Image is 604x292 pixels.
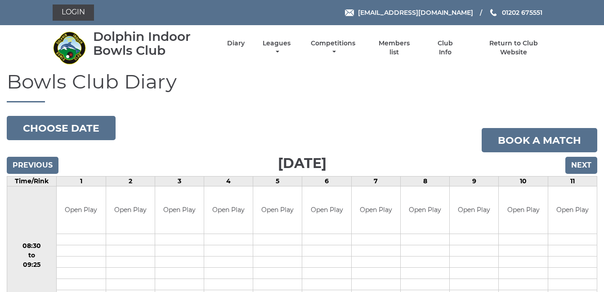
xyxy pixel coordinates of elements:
td: Open Play [106,186,155,234]
a: Competitions [309,39,358,57]
td: Open Play [57,186,105,234]
input: Previous [7,157,58,174]
div: Dolphin Indoor Bowls Club [93,30,211,58]
td: Open Play [401,186,449,234]
a: Book a match [482,128,597,152]
h1: Bowls Club Diary [7,71,597,102]
td: 7 [351,177,400,186]
button: Choose date [7,116,116,140]
td: Open Play [204,186,253,234]
td: 9 [450,177,499,186]
td: Time/Rink [7,177,57,186]
img: Email [345,9,354,16]
td: 4 [204,177,253,186]
td: 6 [302,177,351,186]
td: Open Play [302,186,351,234]
a: Return to Club Website [475,39,551,57]
td: Open Play [499,186,547,234]
span: 01202 675551 [502,9,542,17]
td: Open Play [548,186,597,234]
td: 3 [155,177,204,186]
img: Dolphin Indoor Bowls Club [53,31,86,65]
td: Open Play [253,186,302,234]
td: 1 [57,177,106,186]
td: Open Play [155,186,204,234]
span: [EMAIL_ADDRESS][DOMAIN_NAME] [358,9,473,17]
img: Phone us [490,9,497,16]
a: Email [EMAIL_ADDRESS][DOMAIN_NAME] [345,8,473,18]
td: Open Play [450,186,498,234]
td: 10 [499,177,548,186]
a: Phone us 01202 675551 [489,8,542,18]
td: 8 [400,177,449,186]
td: 5 [253,177,302,186]
td: 11 [548,177,597,186]
a: Login [53,4,94,21]
td: Open Play [352,186,400,234]
input: Next [565,157,597,174]
a: Club Info [431,39,460,57]
td: 2 [106,177,155,186]
a: Leagues [260,39,293,57]
a: Members list [373,39,415,57]
a: Diary [227,39,245,48]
